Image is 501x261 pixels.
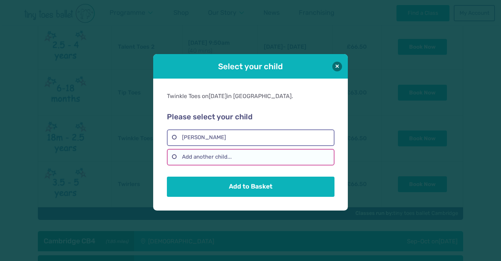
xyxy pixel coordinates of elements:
[167,177,334,197] button: Add to Basket
[167,92,334,100] div: Twinkle Toes on in [GEOGRAPHIC_DATA].
[167,112,334,122] h2: Please select your child
[167,129,334,146] label: [PERSON_NAME]
[209,93,227,99] span: [DATE]
[173,61,328,72] h1: Select your child
[167,149,334,165] label: Add another child...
